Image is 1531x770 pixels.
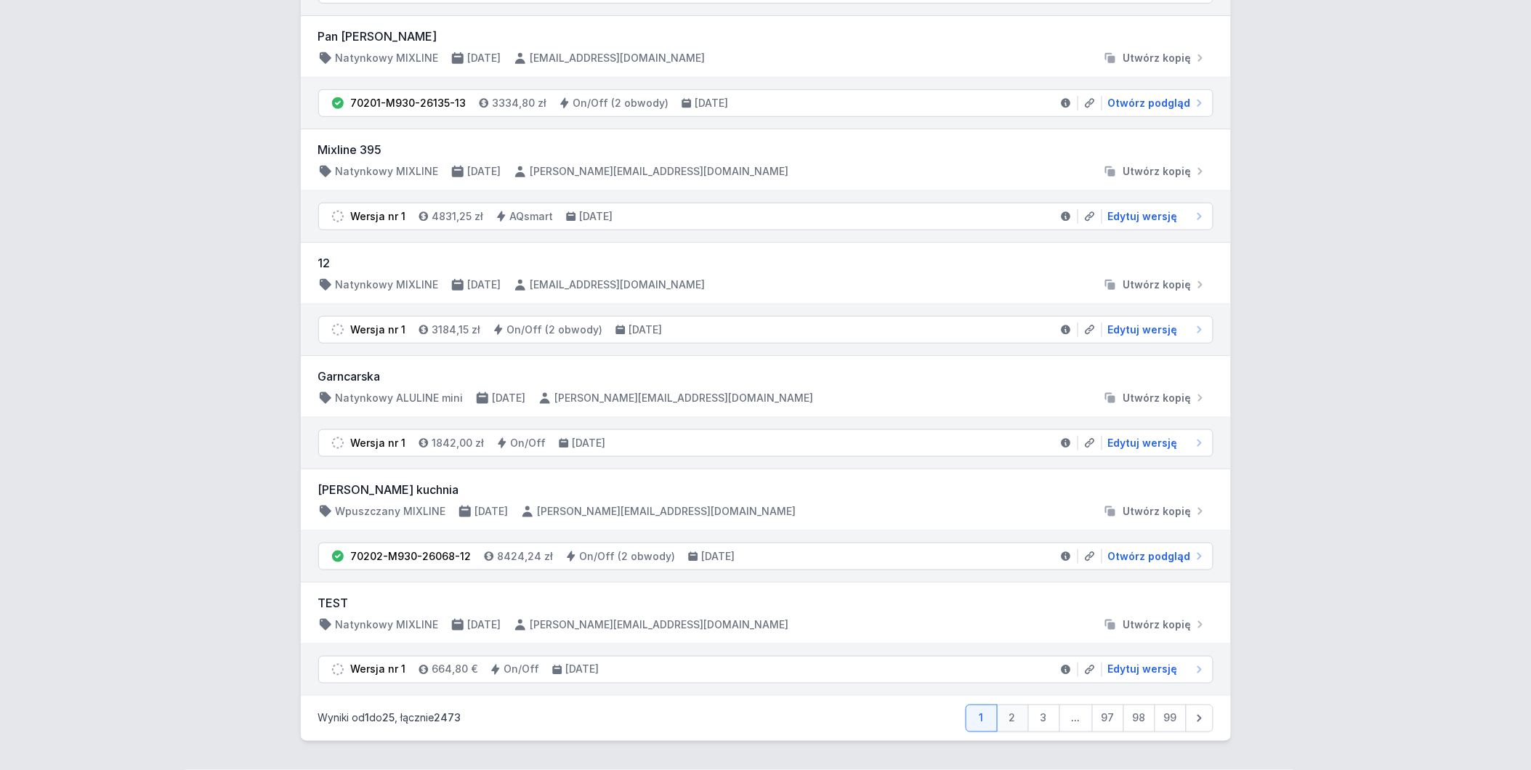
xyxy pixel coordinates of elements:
h4: [PERSON_NAME][EMAIL_ADDRESS][DOMAIN_NAME] [530,617,789,632]
div: 70202-M930-26068-12 [351,549,472,564]
a: Edytuj wersję [1102,209,1207,224]
h4: [DATE] [580,209,613,224]
span: Edytuj wersję [1108,323,1178,337]
span: Otwórz podgląd [1108,549,1191,564]
span: ... [1059,705,1093,732]
h3: Garncarska [318,368,1213,385]
a: 3 [1028,705,1060,732]
button: Utwórz kopię [1097,277,1213,292]
h4: 3184,15 zł [432,323,481,337]
a: 99 [1155,705,1187,732]
h4: [DATE] [629,323,663,337]
h4: AQsmart [510,209,554,224]
h4: [DATE] [475,504,509,519]
h4: Natynkowy MIXLINE [336,51,439,65]
h4: [PERSON_NAME][EMAIL_ADDRESS][DOMAIN_NAME] [555,391,814,405]
h4: 8424,24 zł [498,549,554,564]
button: Utwórz kopię [1097,504,1213,519]
img: draft.svg [331,436,345,450]
button: Utwórz kopię [1097,391,1213,405]
img: draft.svg [331,209,345,224]
span: Utwórz kopię [1123,391,1192,405]
h4: Wpuszczany MIXLINE [336,504,446,519]
p: Wyniki od do , łącznie [318,711,461,726]
h4: [EMAIL_ADDRESS][DOMAIN_NAME] [530,277,706,292]
h3: Pan [PERSON_NAME] [318,28,1213,45]
a: 1 [966,705,998,732]
h4: On/Off (2 obwody) [580,549,676,564]
h4: 1842,00 zł [432,436,485,450]
h4: [DATE] [566,662,599,677]
h4: Natynkowy MIXLINE [336,617,439,632]
span: Edytuj wersję [1108,436,1178,450]
span: Utwórz kopię [1123,51,1192,65]
h4: [PERSON_NAME][EMAIL_ADDRESS][DOMAIN_NAME] [530,164,789,179]
span: Otwórz podgląd [1108,96,1191,110]
span: Utwórz kopię [1123,164,1192,179]
h4: [DATE] [493,391,526,405]
h3: Mixline 395 [318,141,1213,158]
button: Utwórz kopię [1097,617,1213,632]
img: draft.svg [331,662,345,677]
h4: [PERSON_NAME][EMAIL_ADDRESS][DOMAIN_NAME] [538,504,796,519]
div: Wersja nr 1 [351,209,406,224]
a: 2 [997,705,1029,732]
a: Otwórz podgląd [1102,549,1207,564]
span: Utwórz kopię [1123,504,1192,519]
img: draft.svg [331,323,345,337]
h4: 664,80 € [432,662,478,677]
h4: [DATE] [702,549,735,564]
h4: [DATE] [573,436,606,450]
span: Utwórz kopię [1123,617,1192,632]
h4: [DATE] [468,277,501,292]
a: Edytuj wersję [1102,436,1207,450]
h3: 12 [318,254,1213,272]
h4: [DATE] [468,51,501,65]
h3: TEST [318,594,1213,612]
div: Wersja nr 1 [351,323,406,337]
a: 98 [1123,705,1155,732]
a: Następna strona [1186,705,1213,732]
h4: Natynkowy MIXLINE [336,277,439,292]
h4: Natynkowy MIXLINE [336,164,439,179]
a: Edytuj wersję [1102,662,1207,677]
h4: Natynkowy ALULINE mini [336,391,464,405]
span: Edytuj wersję [1108,209,1178,224]
h4: [DATE] [695,96,729,110]
h4: On/Off [511,436,546,450]
span: Edytuj wersję [1108,662,1178,677]
span: 25 [383,712,395,724]
span: 2473 [435,712,461,724]
h4: On/Off [504,662,540,677]
span: 1 [365,712,370,724]
h3: [PERSON_NAME] kuchnia [318,481,1213,498]
h4: 4831,25 zł [432,209,484,224]
h4: 3334,80 zł [493,96,547,110]
div: 70201-M930-26135-13 [351,96,466,110]
h4: [DATE] [468,617,501,632]
div: Wersja nr 1 [351,436,406,450]
h4: [DATE] [468,164,501,179]
a: Edytuj wersję [1102,323,1207,337]
a: 97 [1092,705,1124,732]
button: Utwórz kopię [1097,51,1213,65]
h4: On/Off (2 obwody) [573,96,669,110]
h4: [EMAIL_ADDRESS][DOMAIN_NAME] [530,51,706,65]
button: Utwórz kopię [1097,164,1213,179]
h4: On/Off (2 obwody) [507,323,603,337]
div: Wersja nr 1 [351,662,406,677]
span: Utwórz kopię [1123,277,1192,292]
a: Otwórz podgląd [1102,96,1207,110]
